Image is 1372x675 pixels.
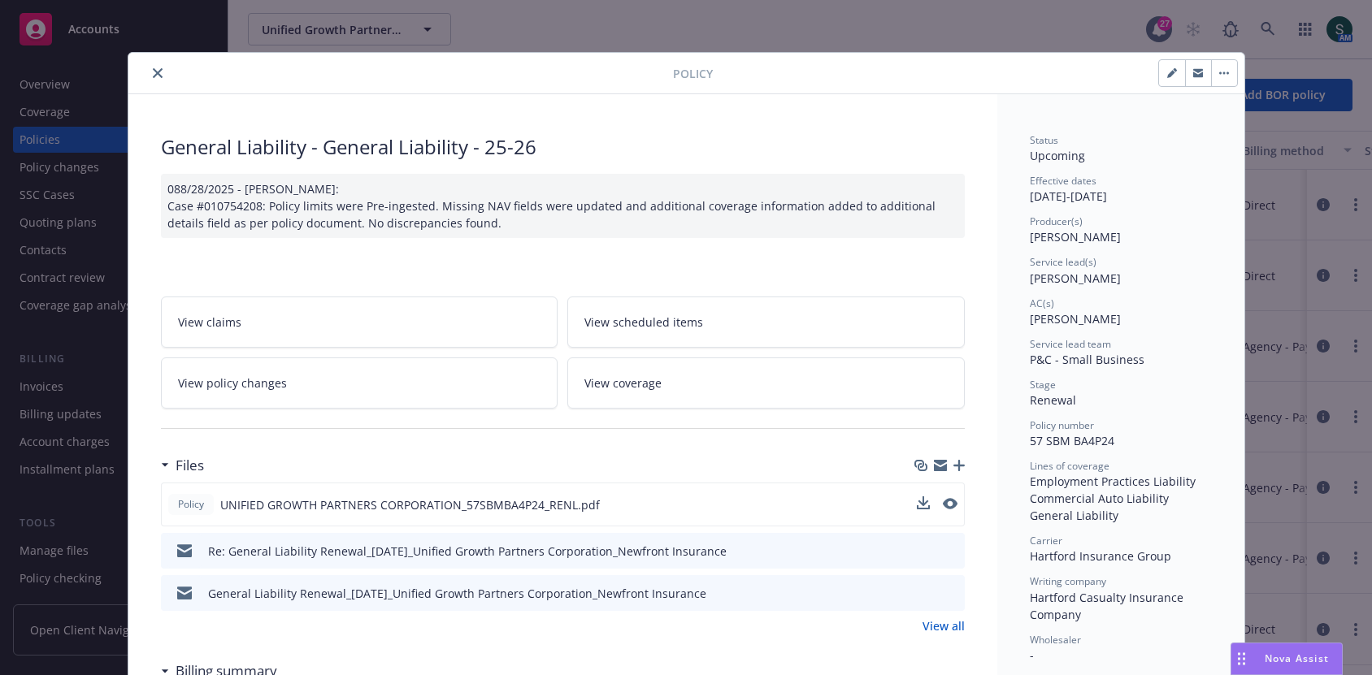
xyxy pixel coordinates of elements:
[1030,296,1054,310] span: AC(s)
[1030,255,1096,269] span: Service lead(s)
[584,374,662,392] span: View coverage
[1030,534,1062,547] span: Carrier
[567,357,965,409] a: View coverage
[1030,311,1121,327] span: [PERSON_NAME]
[918,585,931,602] button: download file
[1030,473,1212,490] div: Employment Practices Liability
[1030,647,1034,663] span: -
[943,498,957,509] button: preview file
[178,314,241,331] span: View claims
[1030,352,1144,367] span: P&C - Small Business
[1231,643,1252,674] div: Drag to move
[176,455,204,476] h3: Files
[943,496,957,513] button: preview file
[1030,378,1056,392] span: Stage
[1030,392,1076,408] span: Renewal
[917,496,930,509] button: download file
[148,63,167,83] button: close
[584,314,703,331] span: View scheduled items
[161,296,558,348] a: View claims
[161,455,204,476] div: Files
[917,496,930,513] button: download file
[944,585,958,602] button: preview file
[1030,148,1085,163] span: Upcoming
[220,496,600,513] span: UNIFIED GROWTH PARTNERS CORPORATION_57SBMBA4P24_RENL.pdf
[208,585,706,602] div: General Liability Renewal_[DATE]_Unified Growth Partners Corporation_Newfront Insurance
[1030,214,1083,228] span: Producer(s)
[161,174,965,238] div: 088/28/2025 - [PERSON_NAME]: Case #010754208: Policy limits were Pre-ingested. Missing NAV fields...
[1030,270,1121,286] span: [PERSON_NAME]
[1030,507,1212,524] div: General Liability
[208,543,727,560] div: Re: General Liability Renewal_[DATE]_Unified Growth Partners Corporation_Newfront Insurance
[1030,174,1096,188] span: Effective dates
[1030,337,1111,351] span: Service lead team
[1030,548,1171,564] span: Hartford Insurance Group
[944,543,958,560] button: preview file
[1030,490,1212,507] div: Commercial Auto Liability
[175,497,207,512] span: Policy
[1030,174,1212,205] div: [DATE] - [DATE]
[673,65,713,82] span: Policy
[1030,133,1058,147] span: Status
[161,133,965,161] div: General Liability - General Liability - 25-26
[918,543,931,560] button: download file
[178,374,287,392] span: View policy changes
[1231,643,1343,675] button: Nova Assist
[567,296,965,348] a: View scheduled items
[161,357,558,409] a: View policy changes
[1030,590,1187,622] span: Hartford Casualty Insurance Company
[1265,651,1329,665] span: Nova Assist
[1030,633,1081,647] span: Wholesaler
[1030,418,1094,432] span: Policy number
[1030,229,1121,244] span: [PERSON_NAME]
[1030,459,1109,473] span: Lines of coverage
[1030,574,1106,588] span: Writing company
[923,617,965,634] a: View all
[1030,433,1114,448] span: 57 SBM BA4P24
